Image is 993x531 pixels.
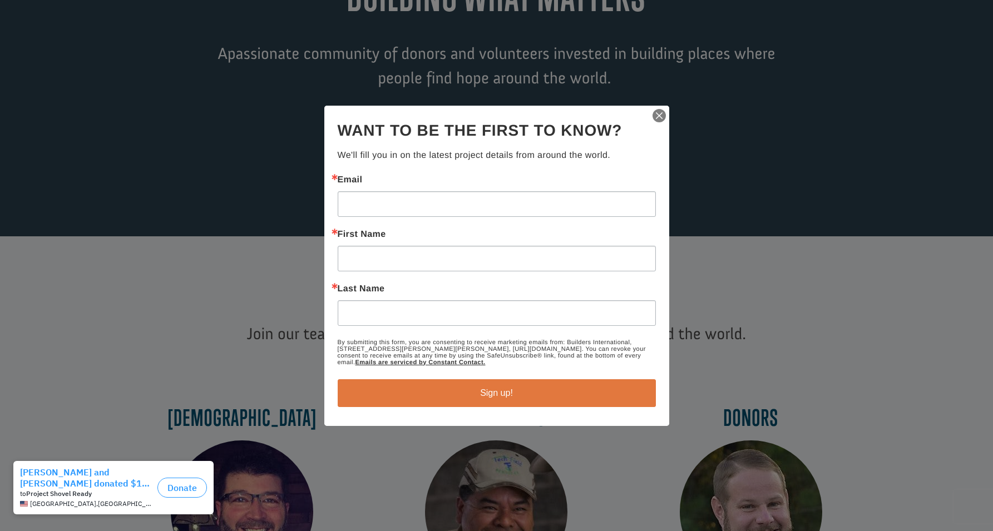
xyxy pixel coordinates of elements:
[338,149,656,162] p: We'll fill you in on the latest project details from around the world.
[20,34,153,42] div: to
[355,359,485,366] a: Emails are serviced by Constant Contact.
[338,119,656,142] h2: Want to be the first to know?
[338,176,656,185] label: Email
[651,108,667,123] img: ctct-close-x.svg
[20,11,153,33] div: [PERSON_NAME] and [PERSON_NAME] donated $120
[157,22,207,42] button: Donate
[338,285,656,294] label: Last Name
[338,230,656,239] label: First Name
[338,379,656,407] button: Sign up!
[26,34,92,42] strong: Project Shovel Ready
[30,44,153,52] span: [GEOGRAPHIC_DATA] , [GEOGRAPHIC_DATA]
[20,44,28,52] img: US.png
[338,339,656,366] p: By submitting this form, you are consenting to receive marketing emails from: Builders Internatio...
